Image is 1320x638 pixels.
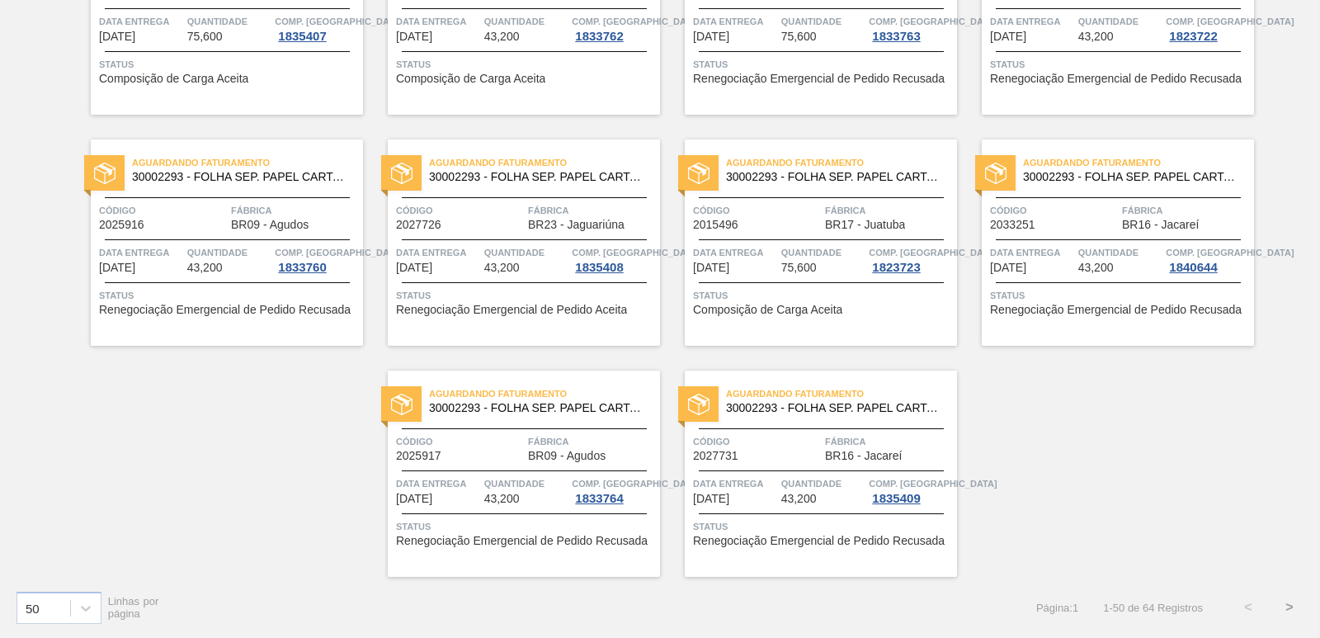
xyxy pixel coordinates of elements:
[572,244,656,274] a: Comp. [GEOGRAPHIC_DATA]1835408
[26,601,40,615] div: 50
[396,73,545,85] span: Composição de Carga Aceita
[825,450,902,462] span: BR16 - Jacareí
[693,518,953,535] span: Status
[869,13,953,43] a: Comp. [GEOGRAPHIC_DATA]1833763
[396,304,627,316] span: Renegociação Emergencial de Pedido Aceita
[781,475,865,492] span: Quantidade
[275,13,403,30] span: Comp. Carga
[275,244,359,274] a: Comp. [GEOGRAPHIC_DATA]1833760
[990,56,1250,73] span: Status
[1036,602,1078,614] span: Página : 1
[396,287,656,304] span: Status
[726,171,944,183] span: 30002293 - FOLHA SEP. PAPEL CARTAO 1200x1000M 350g
[572,475,656,505] a: Comp. [GEOGRAPHIC_DATA]1833764
[688,163,709,184] img: status
[660,371,957,577] a: statusAguardando Faturamento30002293 - FOLHA SEP. PAPEL CARTAO 1200x1000M 350gCódigo2027731Fábric...
[363,139,660,346] a: statusAguardando Faturamento30002293 - FOLHA SEP. PAPEL CARTAO 1200x1000M 350gCódigo2027726Fábric...
[693,433,821,450] span: Código
[1023,171,1241,183] span: 30002293 - FOLHA SEP. PAPEL CARTAO 1200x1000M 350g
[693,219,738,231] span: 2015496
[1228,587,1269,628] button: <
[990,73,1242,85] span: Renegociação Emergencial de Pedido Recusada
[275,30,329,43] div: 1835407
[528,202,656,219] span: Fábrica
[869,492,923,505] div: 1835409
[484,262,520,274] span: 43,200
[693,475,777,492] span: Data entrega
[693,493,729,505] span: 29/10/2025
[231,219,309,231] span: BR09 - Agudos
[781,262,817,274] span: 75,600
[528,433,656,450] span: Fábrica
[1078,13,1162,30] span: Quantidade
[990,244,1074,261] span: Data entrega
[825,219,905,231] span: BR17 - Juatuba
[726,385,957,402] span: Aguardando Faturamento
[99,31,135,43] span: 22/10/2025
[99,287,359,304] span: Status
[869,475,953,505] a: Comp. [GEOGRAPHIC_DATA]1835409
[693,535,945,547] span: Renegociação Emergencial de Pedido Recusada
[99,56,359,73] span: Status
[990,13,1074,30] span: Data entrega
[187,31,223,43] span: 75,600
[781,31,817,43] span: 75,600
[528,219,625,231] span: BR23 - Jaguariúna
[275,13,359,43] a: Comp. [GEOGRAPHIC_DATA]1835407
[484,493,520,505] span: 43,200
[869,244,953,274] a: Comp. [GEOGRAPHIC_DATA]1823723
[869,244,997,261] span: Comp. Carga
[985,163,1006,184] img: status
[391,163,412,184] img: status
[1078,262,1114,274] span: 43,200
[231,202,359,219] span: Fábrica
[572,475,700,492] span: Comp. Carga
[990,287,1250,304] span: Status
[693,244,777,261] span: Data entrega
[429,154,660,171] span: Aguardando Faturamento
[693,13,777,30] span: Data entrega
[396,433,524,450] span: Código
[108,595,159,620] span: Linhas por página
[396,244,480,261] span: Data entrega
[484,13,568,30] span: Quantidade
[693,262,729,274] span: 27/10/2025
[869,30,923,43] div: 1833763
[726,402,944,414] span: 30002293 - FOLHA SEP. PAPEL CARTAO 1200x1000M 350g
[396,475,480,492] span: Data entrega
[99,304,351,316] span: Renegociação Emergencial de Pedido Recusada
[990,219,1035,231] span: 2033251
[363,371,660,577] a: statusAguardando Faturamento30002293 - FOLHA SEP. PAPEL CARTAO 1200x1000M 350gCódigo2025917Fábric...
[572,244,700,261] span: Comp. Carga
[484,244,568,261] span: Quantidade
[990,304,1242,316] span: Renegociação Emergencial de Pedido Recusada
[1166,13,1294,30] span: Comp. Carga
[99,202,227,219] span: Código
[1166,30,1220,43] div: 1823722
[484,31,520,43] span: 43,200
[990,262,1026,274] span: 27/10/2025
[187,262,223,274] span: 43,200
[693,56,953,73] span: Status
[781,493,817,505] span: 43,200
[1269,587,1310,628] button: >
[693,450,738,462] span: 2027731
[781,13,865,30] span: Quantidade
[396,56,656,73] span: Status
[275,244,403,261] span: Comp. Carga
[99,73,248,85] span: Composição de Carga Aceita
[1023,154,1254,171] span: Aguardando Faturamento
[132,171,350,183] span: 30002293 - FOLHA SEP. PAPEL CARTAO 1200x1000M 350g
[572,13,700,30] span: Comp. Carga
[396,450,441,462] span: 2025917
[825,433,953,450] span: Fábrica
[572,13,656,43] a: Comp. [GEOGRAPHIC_DATA]1833762
[660,139,957,346] a: statusAguardando Faturamento30002293 - FOLHA SEP. PAPEL CARTAO 1200x1000M 350gCódigo2015496Fábric...
[693,304,842,316] span: Composição de Carga Aceita
[396,202,524,219] span: Código
[99,219,144,231] span: 2025916
[396,262,432,274] span: 27/10/2025
[1122,202,1250,219] span: Fábrica
[429,385,660,402] span: Aguardando Faturamento
[66,139,363,346] a: statusAguardando Faturamento30002293 - FOLHA SEP. PAPEL CARTAO 1200x1000M 350gCódigo2025916Fábric...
